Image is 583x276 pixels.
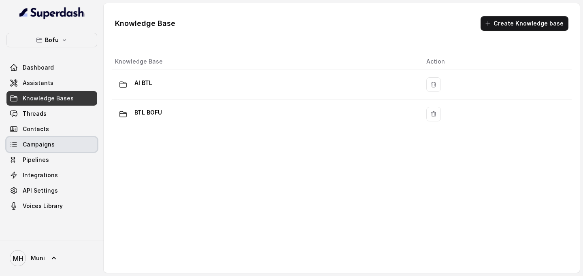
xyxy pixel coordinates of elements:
[6,60,97,75] a: Dashboard
[420,53,572,70] th: Action
[23,110,47,118] span: Threads
[115,17,175,30] h1: Knowledge Base
[6,168,97,183] a: Integrations
[6,33,97,47] button: Bofu
[23,125,49,133] span: Contacts
[134,76,152,89] p: AI BTL
[6,122,97,136] a: Contacts
[6,183,97,198] a: API Settings
[6,199,97,213] a: Voices Library
[23,79,53,87] span: Assistants
[112,53,420,70] th: Knowledge Base
[6,137,97,152] a: Campaigns
[23,140,55,149] span: Campaigns
[6,153,97,167] a: Pipelines
[23,64,54,72] span: Dashboard
[31,254,45,262] span: Muni
[481,16,568,31] button: Create Knowledge base
[23,187,58,195] span: API Settings
[134,106,162,119] p: BTL BOFU
[23,202,63,210] span: Voices Library
[13,254,23,263] text: MH
[6,91,97,106] a: Knowledge Bases
[6,247,97,270] a: Muni
[23,171,58,179] span: Integrations
[23,94,74,102] span: Knowledge Bases
[45,35,59,45] p: Bofu
[6,76,97,90] a: Assistants
[19,6,85,19] img: light.svg
[6,106,97,121] a: Threads
[23,156,49,164] span: Pipelines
